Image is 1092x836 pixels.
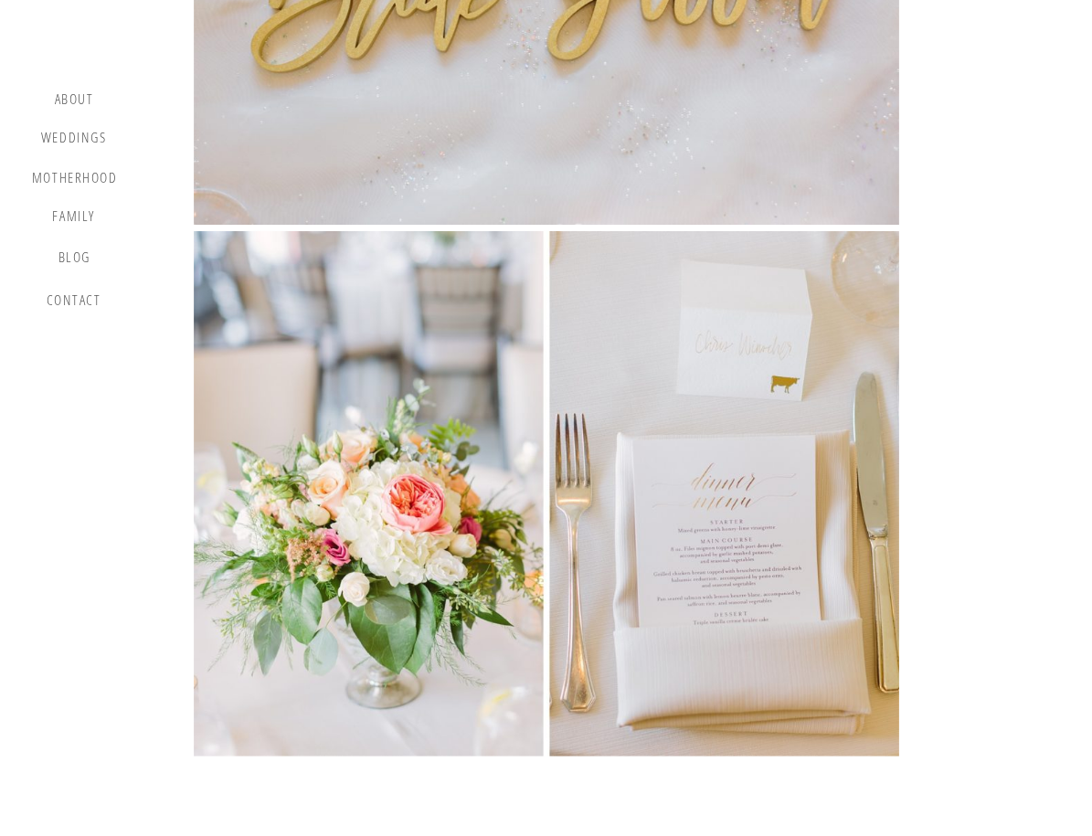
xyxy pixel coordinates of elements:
a: motherhood [32,169,118,189]
a: blog [48,249,101,274]
a: Weddings [39,129,109,152]
a: about [48,90,101,112]
a: contact [43,291,105,316]
a: Family [39,207,109,231]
